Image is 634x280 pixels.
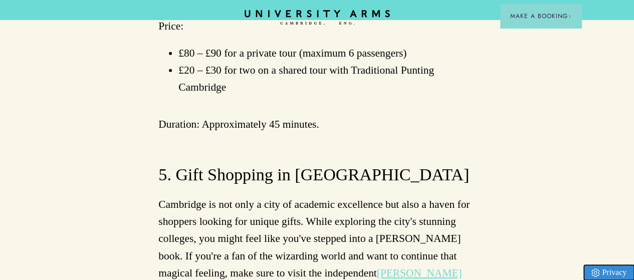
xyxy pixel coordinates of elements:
[178,45,476,62] li: £80 – £90 for a private tour (maximum 6 passengers)
[568,15,571,18] img: Arrow icon
[158,163,476,186] h3: 5. Gift Shopping in [GEOGRAPHIC_DATA]
[510,12,571,21] span: Make a Booking
[500,4,581,28] button: Make a BookingArrow icon
[591,268,599,277] img: Privacy
[584,265,634,280] a: Privacy
[245,10,390,26] a: Home
[158,18,476,35] p: Price:
[158,116,476,133] p: Duration: Approximately 45 minutes.
[178,62,476,96] li: £20 – £30 for two on a shared tour with Traditional Punting Cambridge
